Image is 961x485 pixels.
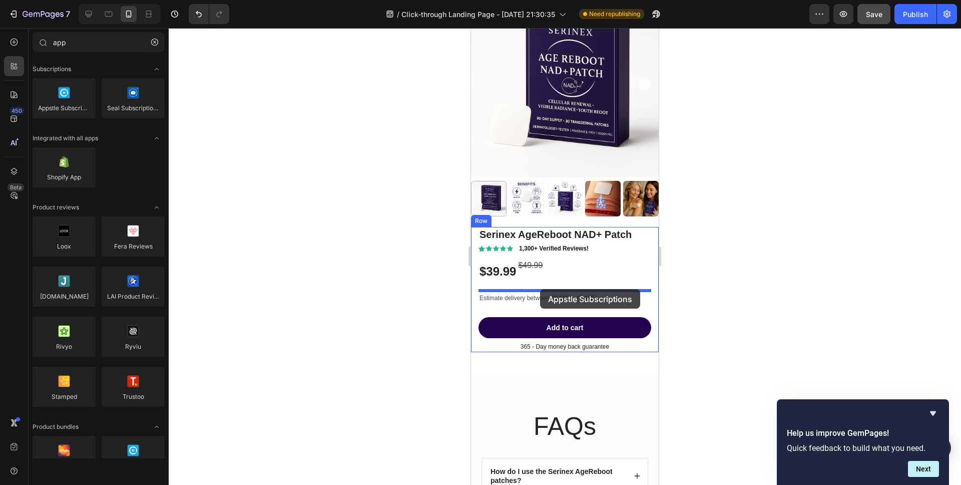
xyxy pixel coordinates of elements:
[787,407,939,477] div: Help us improve GemPages!
[33,65,71,74] span: Subscriptions
[927,407,939,419] button: Hide survey
[401,9,555,20] span: Click-through Landing Page - [DATE] 21:30:35
[66,8,70,20] p: 7
[857,4,890,24] button: Save
[33,134,98,143] span: Integrated with all apps
[787,427,939,439] h2: Help us improve GemPages!
[903,9,928,20] div: Publish
[189,4,229,24] div: Undo/Redo
[149,419,165,435] span: Toggle open
[471,28,659,485] iframe: Design area
[4,4,75,24] button: 7
[149,61,165,77] span: Toggle open
[589,10,640,19] span: Need republishing
[149,199,165,215] span: Toggle open
[8,183,24,191] div: Beta
[149,130,165,146] span: Toggle open
[33,203,79,212] span: Product reviews
[33,422,79,431] span: Product bundles
[894,4,936,24] button: Publish
[397,9,399,20] span: /
[787,443,939,453] p: Quick feedback to build what you need.
[866,10,882,19] span: Save
[908,461,939,477] button: Next question
[33,32,165,52] input: Search Shopify Apps
[10,107,24,115] div: 450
